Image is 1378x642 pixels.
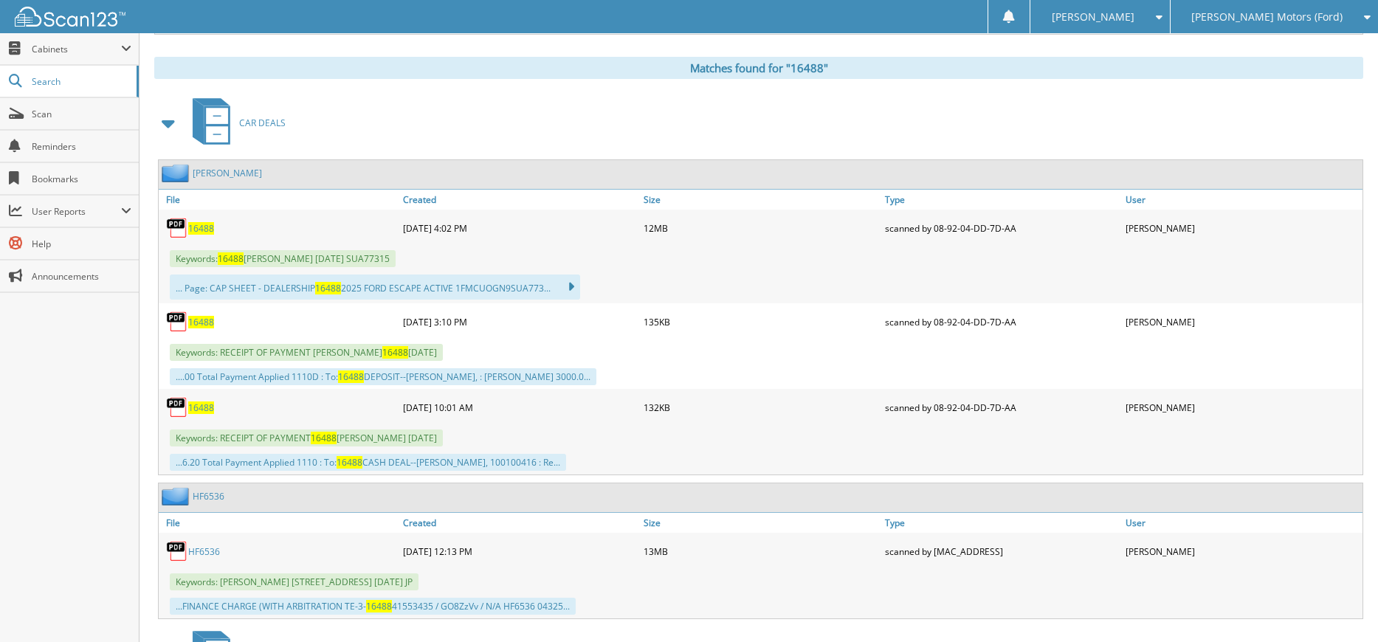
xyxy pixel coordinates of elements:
span: Bookmarks [32,173,131,185]
div: scanned by 08-92-04-DD-7D-AA [881,213,1122,243]
div: [PERSON_NAME] [1122,213,1363,243]
img: folder2.png [162,164,193,182]
a: Type [881,190,1122,210]
div: scanned by 08-92-04-DD-7D-AA [881,307,1122,336]
span: Help [32,238,131,250]
div: 132KB [640,393,881,422]
span: 16488 [311,432,337,444]
span: Keywords: RECEIPT OF PAYMENT [PERSON_NAME] [DATE] [170,344,443,361]
span: Search [32,75,129,88]
span: 16488 [337,456,362,469]
a: File [159,190,399,210]
a: Size [640,513,881,533]
a: CAR DEALS [184,94,286,152]
a: User [1122,190,1363,210]
a: 16488 [188,222,214,235]
div: ...FINANCE CHARGE (WITH ARBITRATION TE-3- 41553435 / GO8ZzVv / N/A HF6536 04325... [170,598,576,615]
span: 16488 [338,370,364,383]
span: Keywords: [PERSON_NAME] [STREET_ADDRESS] [DATE] JP [170,573,418,590]
iframe: Chat Widget [1304,571,1378,642]
a: 16488 [188,401,214,414]
div: [DATE] 4:02 PM [399,213,640,243]
span: User Reports [32,205,121,218]
img: PDF.png [166,311,188,333]
span: Scan [32,108,131,120]
div: ....00 Total Payment Applied 1110D : To: DEPOSIT--[PERSON_NAME], : [PERSON_NAME] 3000.0... [170,368,596,385]
img: scan123-logo-white.svg [15,7,125,27]
div: [DATE] 12:13 PM [399,536,640,566]
a: User [1122,513,1363,533]
a: File [159,513,399,533]
span: Cabinets [32,43,121,55]
span: 16488 [218,252,244,265]
a: Type [881,513,1122,533]
img: folder2.png [162,487,193,505]
div: [DATE] 3:10 PM [399,307,640,336]
img: PDF.png [166,396,188,418]
span: [PERSON_NAME] Motors (Ford) [1191,13,1343,21]
div: [PERSON_NAME] [1122,536,1363,566]
div: 135KB [640,307,881,336]
div: [PERSON_NAME] [1122,393,1363,422]
a: Size [640,190,881,210]
span: 16488 [315,282,341,294]
a: HF6536 [188,545,220,558]
div: 13MB [640,536,881,566]
span: 16488 [382,346,408,359]
a: [PERSON_NAME] [193,167,262,179]
div: scanned by [MAC_ADDRESS] [881,536,1122,566]
span: CAR DEALS [239,117,286,129]
span: Reminders [32,140,131,153]
span: [PERSON_NAME] [1052,13,1134,21]
img: PDF.png [166,217,188,239]
div: [PERSON_NAME] [1122,307,1363,336]
span: Announcements [32,270,131,283]
a: HF6536 [193,490,224,503]
span: Keywords: [PERSON_NAME] [DATE] SUA77315 [170,250,396,267]
a: Created [399,190,640,210]
span: Keywords: RECEIPT OF PAYMENT [PERSON_NAME] [DATE] [170,429,443,446]
div: ... Page: CAP SHEET - DEALERSHIP 2025 FORD ESCAPE ACTIVE 1FMCUOGN9SUA773... [170,275,580,300]
div: [DATE] 10:01 AM [399,393,640,422]
div: Matches found for "16488" [154,57,1363,79]
img: PDF.png [166,540,188,562]
div: scanned by 08-92-04-DD-7D-AA [881,393,1122,422]
a: 16488 [188,316,214,328]
a: Created [399,513,640,533]
span: 16488 [366,600,392,612]
div: ...6.20 Total Payment Applied 1110 : To: CASH DEAL--[PERSON_NAME], 100100416 : Re... [170,454,566,471]
div: 12MB [640,213,881,243]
